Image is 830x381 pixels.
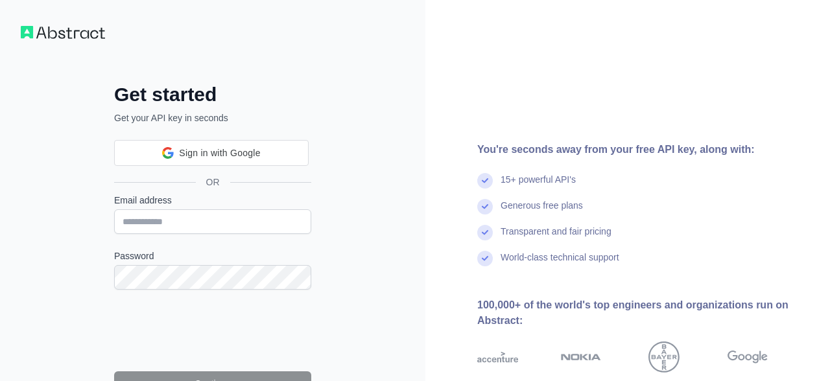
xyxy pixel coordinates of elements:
img: nokia [561,341,602,373]
div: Generous free plans [501,199,583,225]
img: bayer [648,341,680,373]
div: Sign in with Google [114,140,309,166]
label: Password [114,249,311,262]
p: Get your API key in seconds [114,111,311,124]
div: World-class technical support [501,251,619,277]
img: check mark [477,225,493,240]
img: accenture [477,341,518,373]
iframe: reCAPTCHA [114,305,311,356]
span: Sign in with Google [179,146,260,160]
div: 15+ powerful API's [501,173,576,199]
label: Email address [114,194,311,207]
img: check mark [477,199,493,214]
div: 100,000+ of the world's top engineers and organizations run on Abstract: [477,297,809,329]
div: You're seconds away from your free API key, along with: [477,142,809,157]
img: check mark [477,173,493,189]
div: Transparent and fair pricing [501,225,611,251]
img: google [728,341,768,373]
img: check mark [477,251,493,266]
h2: Get started [114,83,311,106]
span: OR [196,176,230,189]
img: Workflow [21,26,105,39]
